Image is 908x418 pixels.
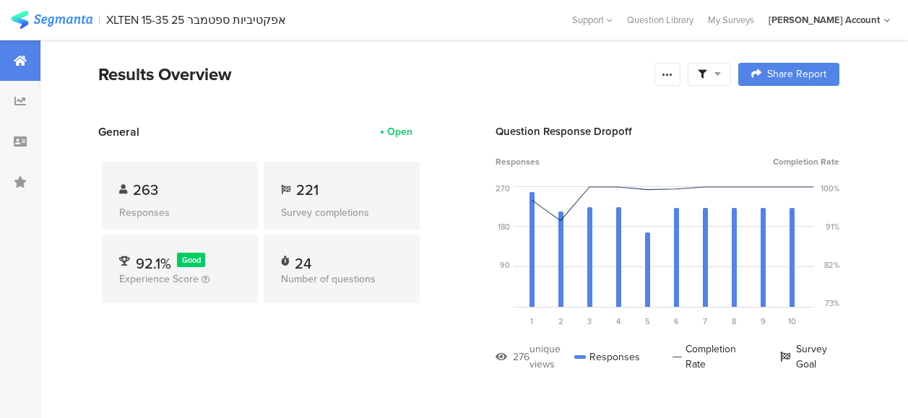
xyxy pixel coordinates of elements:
[98,61,647,87] div: Results Overview
[133,179,158,201] span: 263
[780,341,839,372] div: Survey Goal
[616,315,621,327] span: 4
[496,123,839,139] div: Question Response Dropoff
[119,271,199,287] span: Experience Score
[119,205,241,220] div: Responses
[767,69,826,79] span: Share Report
[826,221,839,232] div: 91%
[182,254,201,266] span: Good
[572,9,613,31] div: Support
[558,315,563,327] span: 2
[136,253,171,274] span: 92.1%
[281,271,376,287] span: Number of questions
[732,315,736,327] span: 8
[281,205,402,220] div: Survey completions
[11,11,92,29] img: segmanta logo
[674,315,679,327] span: 6
[788,315,796,327] span: 10
[513,349,529,365] div: 276
[620,13,701,27] a: Question Library
[500,259,510,271] div: 90
[574,341,640,372] div: Responses
[773,155,839,168] span: Completion Rate
[530,315,533,327] span: 1
[703,315,707,327] span: 7
[498,221,510,232] div: 180
[701,13,761,27] a: My Surveys
[529,341,574,372] div: unique views
[645,315,650,327] span: 5
[821,183,839,194] div: 100%
[769,13,880,27] div: [PERSON_NAME] Account
[98,12,100,28] div: |
[98,123,139,140] span: General
[496,183,510,194] div: 270
[106,13,286,27] div: XLTEN 15-35 אפקטיביות ספטמבר 25
[761,315,766,327] span: 9
[825,297,839,309] div: 73%
[587,315,592,327] span: 3
[824,259,839,271] div: 82%
[295,253,311,267] div: 24
[387,124,412,139] div: Open
[673,341,748,372] div: Completion Rate
[496,155,540,168] span: Responses
[296,179,319,201] span: 221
